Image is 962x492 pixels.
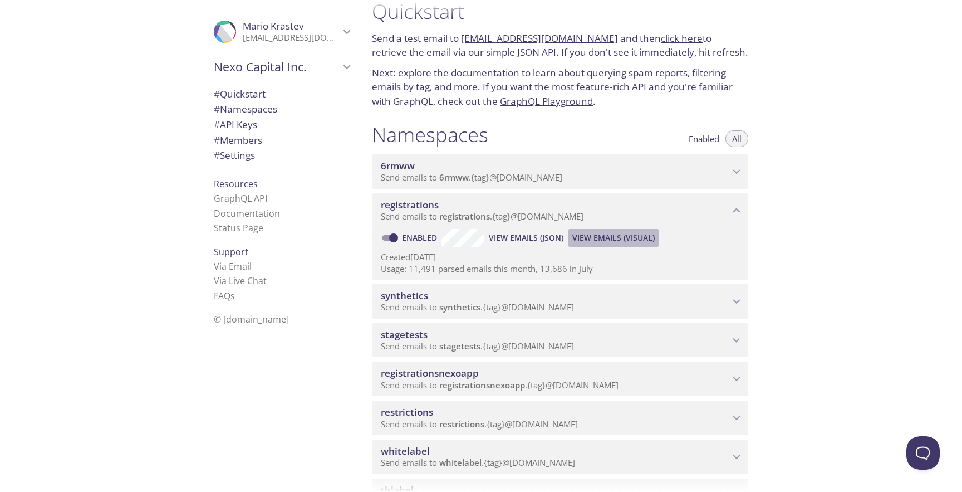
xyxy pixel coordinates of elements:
div: whitelabel namespace [372,440,748,474]
h1: Namespaces [372,122,488,147]
span: Mario Krastev [243,20,304,32]
span: # [214,103,220,115]
span: Members [214,134,262,147]
p: Next: explore the to learn about querying spam reports, filtering emails by tag, and more. If you... [372,66,748,109]
a: GraphQL Playground [500,95,593,108]
span: Send emails to . {tag} @[DOMAIN_NAME] [381,211,583,222]
span: synthetics [381,289,428,302]
span: View Emails (Visual) [572,231,655,245]
span: 6rmww [439,172,469,183]
a: Documentation [214,207,280,220]
span: synthetics [439,301,480,313]
span: Nexo Capital Inc. [214,59,340,75]
p: Send a test email to and then to retrieve the email via our simple JSON API. If you don't see it ... [372,31,748,60]
span: Send emails to . {tag} @[DOMAIN_NAME] [381,379,619,391]
span: Quickstart [214,87,266,100]
div: Quickstart [205,86,359,102]
iframe: Help Scout Beacon - Open [906,436,940,470]
span: whitelabel [381,445,430,457]
a: Status Page [214,222,263,234]
span: restrictions [381,406,433,418]
span: restrictions [439,418,484,430]
div: synthetics namespace [372,284,748,319]
span: Namespaces [214,103,277,115]
div: registrations namespace [372,193,748,228]
div: Members [205,133,359,148]
p: Created [DATE] [381,251,739,263]
span: Send emails to . {tag} @[DOMAIN_NAME] [381,301,574,313]
div: 6rmww namespace [372,154,748,189]
div: Namespaces [205,101,359,117]
button: All [725,130,748,147]
span: Settings [214,149,255,162]
span: s [230,290,235,302]
a: click here [661,32,703,45]
div: registrationsnexoapp namespace [372,362,748,396]
div: stagetests namespace [372,323,748,358]
span: registrationsnexoapp [381,367,479,379]
span: View Emails (JSON) [489,231,563,245]
div: restrictions namespace [372,401,748,435]
span: stagetests [381,328,428,341]
span: Resources [214,178,258,190]
span: Send emails to . {tag} @[DOMAIN_NAME] [381,172,562,183]
span: whitelabel [439,457,482,468]
button: View Emails (Visual) [568,229,659,247]
p: [EMAIL_ADDRESS][DOMAIN_NAME] [243,32,340,43]
span: Send emails to . {tag} @[DOMAIN_NAME] [381,340,574,352]
span: # [214,118,220,131]
div: Nexo Capital Inc. [205,52,359,81]
div: Team Settings [205,148,359,163]
span: registrationsnexoapp [439,379,525,391]
span: registrations [439,211,490,222]
a: [EMAIL_ADDRESS][DOMAIN_NAME] [461,32,618,45]
span: # [214,134,220,147]
span: registrations [381,198,439,211]
p: Usage: 11,491 parsed emails this month, 13,686 in July [381,263,739,275]
span: Support [214,246,248,258]
span: © [DOMAIN_NAME] [214,313,289,325]
span: Send emails to . {tag} @[DOMAIN_NAME] [381,418,578,430]
a: documentation [451,66,519,79]
span: Send emails to . {tag} @[DOMAIN_NAME] [381,457,575,468]
div: Mario Krastev [205,13,359,50]
a: Via Live Chat [214,275,267,287]
div: API Keys [205,117,359,133]
span: # [214,149,220,162]
a: Enabled [400,232,441,243]
span: stagetests [439,340,480,352]
button: View Emails (JSON) [484,229,568,247]
span: # [214,87,220,100]
span: 6rmww [381,159,415,172]
a: GraphQL API [214,192,267,204]
button: Enabled [682,130,726,147]
span: API Keys [214,118,257,131]
a: FAQ [214,290,235,302]
a: Via Email [214,260,252,272]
